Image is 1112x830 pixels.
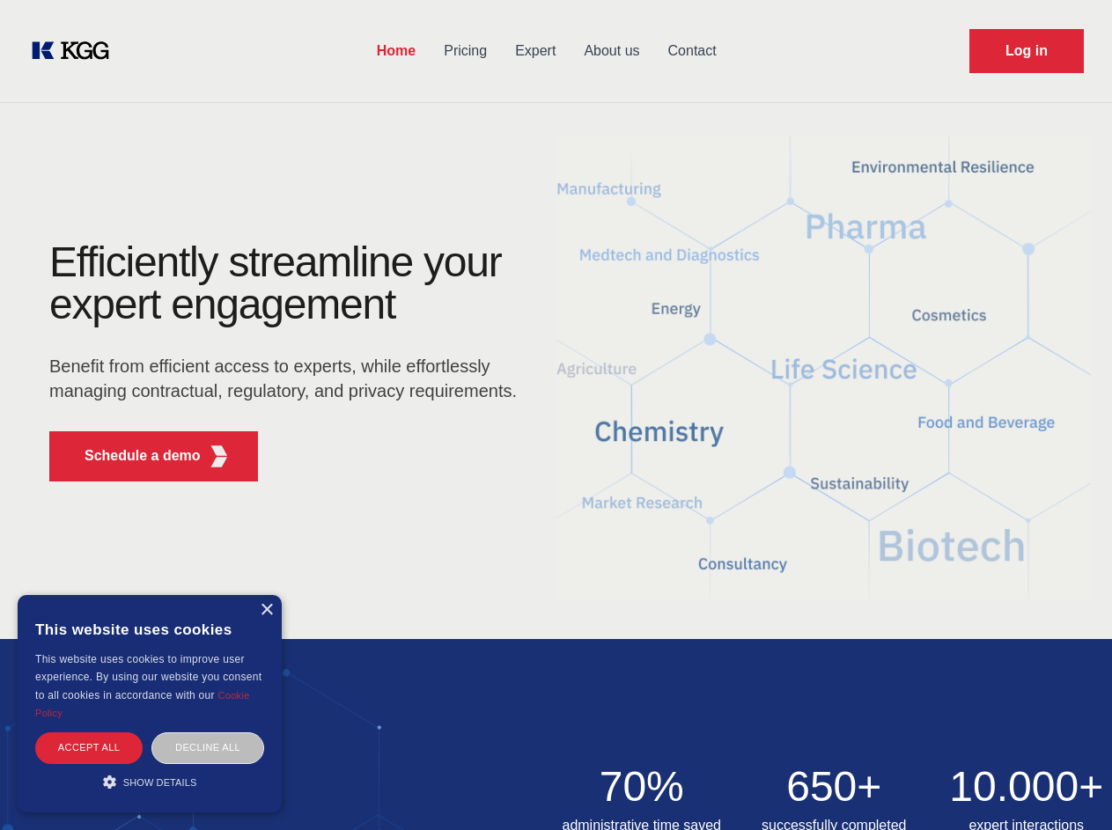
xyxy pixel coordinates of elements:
a: Home [363,28,430,74]
h1: Efficiently streamline your expert engagement [49,241,528,326]
div: Decline all [151,732,264,763]
h2: 70% [556,766,728,808]
div: Close [260,604,273,617]
div: Accept all [35,732,143,763]
a: KOL Knowledge Platform: Talk to Key External Experts (KEE) [28,37,123,65]
a: Pricing [430,28,501,74]
p: Benefit from efficient access to experts, while effortlessly managing contractual, regulatory, an... [49,354,528,403]
div: This website uses cookies [35,608,264,650]
span: This website uses cookies to improve user experience. By using our website you consent to all coo... [35,653,261,701]
h2: 650+ [748,766,920,808]
iframe: Chat Widget [1024,746,1112,830]
a: About us [570,28,653,74]
div: Show details [35,773,264,790]
span: Show details [123,777,197,788]
a: Expert [501,28,570,74]
button: Schedule a demoKGG Fifth Element RED [49,431,258,481]
img: KGG Fifth Element RED [556,114,1092,621]
a: Request Demo [969,29,1084,73]
img: KGG Fifth Element RED [208,445,230,467]
a: Cookie Policy [35,690,250,718]
a: Contact [654,28,731,74]
p: Schedule a demo [85,445,201,466]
